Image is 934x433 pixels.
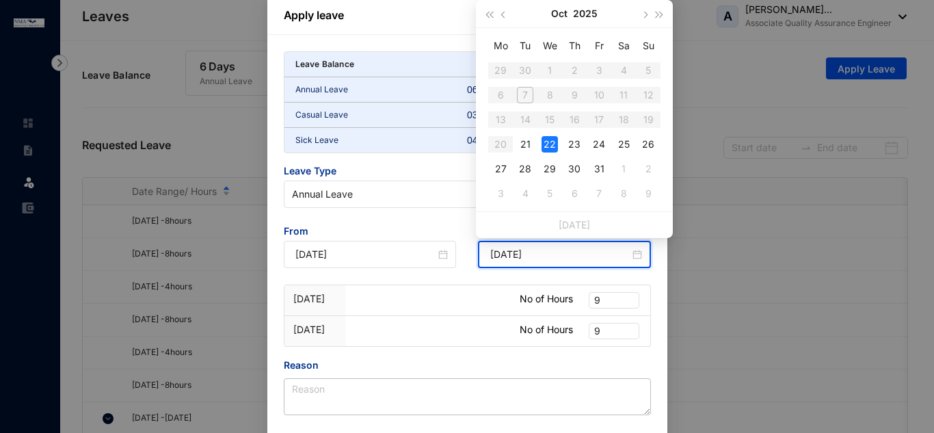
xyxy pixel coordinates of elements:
div: 30 [566,161,583,177]
div: 27 [492,161,509,177]
div: 31 [591,161,607,177]
td: 2025-10-29 [537,157,562,181]
td: 2025-10-27 [488,157,513,181]
span: 9 [594,324,634,339]
th: We [537,34,562,58]
div: 8 [615,185,632,202]
div: 9 [640,185,656,202]
th: Th [562,34,587,58]
td: 2025-11-04 [513,181,537,206]
td: 2025-10-22 [537,132,562,157]
div: 1 [615,161,632,177]
td: 2025-10-24 [587,132,611,157]
td: 2025-11-05 [537,181,562,206]
div: 03 Days [467,108,524,122]
td: 2025-10-30 [562,157,587,181]
th: Mo [488,34,513,58]
td: 2025-10-26 [636,132,661,157]
th: Fr [587,34,611,58]
p: Sick Leave [295,133,468,147]
p: Annual Leave [295,83,468,96]
div: 21 [517,136,533,153]
div: 6 [566,185,583,202]
span: 9 [594,293,634,308]
input: Start Date [295,247,436,262]
span: Annual Leave [292,184,643,205]
div: 04 Days [467,133,524,147]
span: Leave Type [284,164,651,181]
td: 2025-10-28 [513,157,537,181]
th: Sa [611,34,636,58]
div: 23 [566,136,583,153]
th: Tu [513,34,537,58]
input: End Date [490,247,630,262]
div: 22 [542,136,558,153]
p: Apply leave [284,7,651,23]
td: 2025-11-07 [587,181,611,206]
textarea: Reason [284,378,651,415]
div: 29 [542,161,558,177]
div: 2 [640,161,656,177]
td: 2025-11-06 [562,181,587,206]
td: 2025-11-03 [488,181,513,206]
div: 5 [542,185,558,202]
div: 4 [517,185,533,202]
td: 2025-11-08 [611,181,636,206]
td: 2025-10-31 [587,157,611,181]
p: [DATE] [293,323,336,337]
div: 26 [640,136,656,153]
span: From [284,224,457,241]
p: [DATE] [293,292,336,306]
div: 3 [492,185,509,202]
div: 28 [517,161,533,177]
div: 7 [591,185,607,202]
p: Leave Balance [295,57,355,71]
p: No of Hours [520,323,573,337]
p: Casual Leave [295,108,468,122]
td: 2025-11-01 [611,157,636,181]
td: 2025-11-02 [636,157,661,181]
td: 2025-11-09 [636,181,661,206]
th: Su [636,34,661,58]
div: 24 [591,136,607,153]
td: 2025-10-21 [513,132,537,157]
p: No of Hours [520,292,573,306]
div: 25 [615,136,632,153]
td: 2025-10-25 [611,132,636,157]
td: 2025-10-23 [562,132,587,157]
div: 06 Days [467,83,524,96]
label: Reason [284,358,328,373]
